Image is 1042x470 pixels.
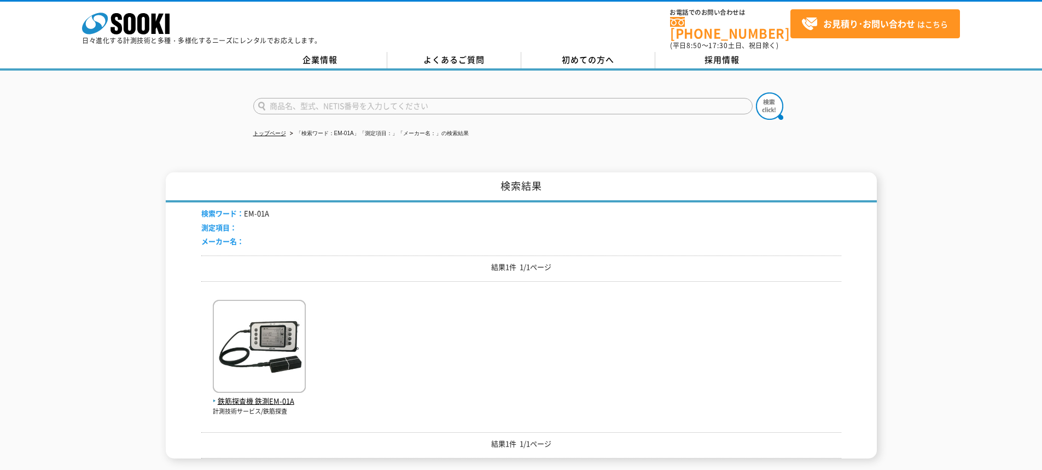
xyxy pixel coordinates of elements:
[521,52,655,68] a: 初めての方へ
[213,300,306,396] img: 鉄測EM-01A
[670,17,790,39] a: [PHONE_NUMBER]
[201,236,244,246] span: メーカー名：
[562,54,614,66] span: 初めての方へ
[708,40,728,50] span: 17:30
[387,52,521,68] a: よくあるご質問
[213,396,306,407] span: 鉄筋探査機 鉄測EM-01A
[655,52,789,68] a: 採用情報
[253,98,753,114] input: 商品名、型式、NETIS番号を入力してください
[201,208,244,218] span: 検索ワード：
[201,222,237,233] span: 測定項目：
[213,384,306,407] a: 鉄筋探査機 鉄測EM-01A
[670,9,790,16] span: お電話でのお問い合わせは
[201,262,841,273] p: 結果1件 1/1ページ
[790,9,960,38] a: お見積り･お問い合わせはこちら
[670,40,778,50] span: (平日 ～ 土日、祝日除く)
[166,172,877,202] h1: 検索結果
[213,407,306,416] p: 計測技術サービス/鉄筋探査
[756,92,783,120] img: btn_search.png
[82,37,322,44] p: 日々進化する計測技術と多種・多様化するニーズにレンタルでお応えします。
[253,52,387,68] a: 企業情報
[253,130,286,136] a: トップページ
[823,17,915,30] strong: お見積り･お問い合わせ
[801,16,948,32] span: はこちら
[201,438,841,450] p: 結果1件 1/1ページ
[686,40,702,50] span: 8:50
[201,208,269,219] li: EM-01A
[288,128,469,140] li: 「検索ワード：EM-01A」「測定項目：」「メーカー名：」の検索結果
